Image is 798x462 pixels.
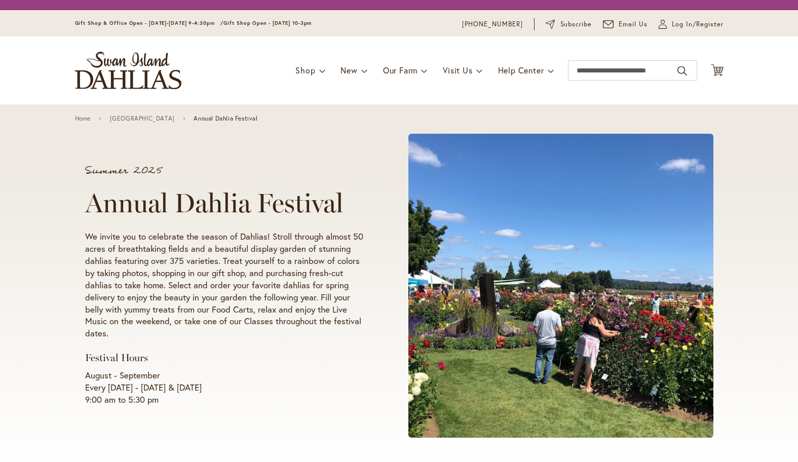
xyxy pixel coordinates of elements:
[75,20,224,26] span: Gift Shop & Office Open - [DATE]-[DATE] 9-4:30pm /
[677,63,687,79] button: Search
[110,115,175,122] a: [GEOGRAPHIC_DATA]
[85,230,370,340] p: We invite you to celebrate the season of Dahlias! Stroll through almost 50 acres of breathtaking ...
[672,19,724,29] span: Log In/Register
[619,19,648,29] span: Email Us
[443,65,472,75] span: Visit Us
[340,65,357,75] span: New
[75,115,91,122] a: Home
[223,20,312,26] span: Gift Shop Open - [DATE] 10-3pm
[659,19,724,29] a: Log In/Register
[85,188,370,218] h1: Annual Dahlia Festival
[603,19,648,29] a: Email Us
[462,19,523,29] a: [PHONE_NUMBER]
[85,352,370,364] h3: Festival Hours
[498,65,544,75] span: Help Center
[295,65,315,75] span: Shop
[560,19,592,29] span: Subscribe
[85,166,370,176] p: Summer 2025
[194,115,257,122] span: Annual Dahlia Festival
[546,19,592,29] a: Subscribe
[85,369,370,406] p: August - September Every [DATE] - [DATE] & [DATE] 9:00 am to 5:30 pm
[383,65,417,75] span: Our Farm
[75,52,181,89] a: store logo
